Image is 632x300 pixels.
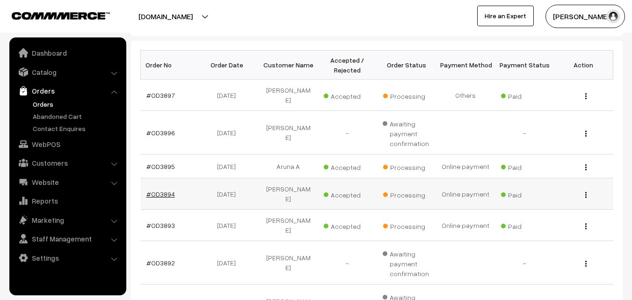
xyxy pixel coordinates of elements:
[436,51,495,80] th: Payment Method
[30,124,123,133] a: Contact Enquires
[259,178,318,210] td: [PERSON_NAME]
[12,44,123,61] a: Dashboard
[12,64,123,80] a: Catalog
[501,188,548,200] span: Paid
[585,164,587,170] img: Menu
[12,82,123,99] a: Orders
[12,212,123,228] a: Marketing
[324,219,370,231] span: Accepted
[318,51,377,80] th: Accepted / Rejected
[436,178,495,210] td: Online payment
[259,111,318,154] td: [PERSON_NAME]
[383,188,430,200] span: Processing
[200,210,259,241] td: [DATE]
[495,241,554,285] td: -
[146,190,175,198] a: #OD3894
[554,51,613,80] th: Action
[477,6,534,26] a: Hire an Expert
[12,136,123,153] a: WebPOS
[30,111,123,121] a: Abandoned Cart
[501,219,548,231] span: Paid
[259,80,318,111] td: [PERSON_NAME]
[12,249,123,266] a: Settings
[383,117,430,148] span: Awaiting payment confirmation
[12,12,110,19] img: COMMMERCE
[200,80,259,111] td: [DATE]
[383,89,430,101] span: Processing
[495,51,554,80] th: Payment Status
[501,160,548,172] span: Paid
[146,129,175,137] a: #OD3896
[377,51,436,80] th: Order Status
[606,9,620,23] img: user
[259,241,318,285] td: [PERSON_NAME]
[383,247,430,278] span: Awaiting payment confirmation
[106,5,225,28] button: [DOMAIN_NAME]
[146,162,175,170] a: #OD3895
[12,174,123,190] a: Website
[436,154,495,178] td: Online payment
[383,219,430,231] span: Processing
[436,210,495,241] td: Online payment
[585,131,587,137] img: Menu
[12,192,123,209] a: Reports
[324,160,370,172] span: Accepted
[495,111,554,154] td: -
[200,111,259,154] td: [DATE]
[259,154,318,178] td: Aruna A
[200,178,259,210] td: [DATE]
[318,241,377,285] td: -
[545,5,625,28] button: [PERSON_NAME]
[501,89,548,101] span: Paid
[141,51,200,80] th: Order No
[318,111,377,154] td: -
[146,221,175,229] a: #OD3893
[12,9,94,21] a: COMMMERCE
[259,210,318,241] td: [PERSON_NAME]
[324,188,370,200] span: Accepted
[12,154,123,171] a: Customers
[585,261,587,267] img: Menu
[30,99,123,109] a: Orders
[200,154,259,178] td: [DATE]
[585,93,587,99] img: Menu
[146,259,175,267] a: #OD3892
[200,241,259,285] td: [DATE]
[259,51,318,80] th: Customer Name
[585,223,587,229] img: Menu
[324,89,370,101] span: Accepted
[200,51,259,80] th: Order Date
[12,230,123,247] a: Staff Management
[383,160,430,172] span: Processing
[436,80,495,111] td: Others
[585,192,587,198] img: Menu
[146,91,175,99] a: #OD3897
